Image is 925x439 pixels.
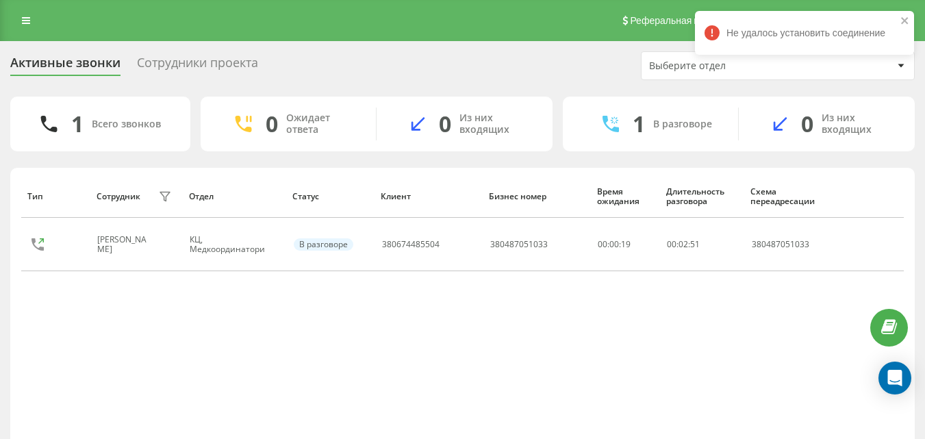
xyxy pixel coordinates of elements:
div: Из них входящих [822,112,894,136]
span: 02 [679,238,688,250]
div: Время ожидания [597,187,653,207]
div: Open Intercom Messenger [878,362,911,394]
div: В разговоре [653,118,712,130]
div: 0 [266,111,278,137]
div: Клиент [381,192,476,201]
span: Реферальная программа [630,15,742,26]
div: Сотрудник [97,192,140,201]
div: 0 [801,111,813,137]
div: Ожидает ответа [286,112,355,136]
div: 00:00:19 [598,240,652,249]
div: Не удалось установить соединение [695,11,914,55]
div: Активные звонки [10,55,121,77]
div: Отдел [189,192,280,201]
div: Из них входящих [459,112,532,136]
div: 380674485504 [382,240,440,249]
span: 51 [690,238,700,250]
div: 0 [439,111,451,137]
div: Выберите отдел [649,60,813,72]
div: 380487051033 [490,240,548,249]
div: В разговоре [294,238,353,251]
div: [PERSON_NAME] [97,235,155,255]
span: 00 [667,238,676,250]
div: 380487051033 [752,240,828,249]
div: КЦ, Медкоординатори [190,235,279,255]
div: Схема переадресации [750,187,828,207]
div: Длительность разговора [666,187,738,207]
div: 1 [71,111,84,137]
div: Сотрудники проекта [137,55,258,77]
div: : : [667,240,700,249]
div: Статус [292,192,368,201]
div: Бизнес номер [489,192,584,201]
div: 1 [633,111,645,137]
div: Всего звонков [92,118,161,130]
button: close [900,15,910,28]
div: Тип [27,192,84,201]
